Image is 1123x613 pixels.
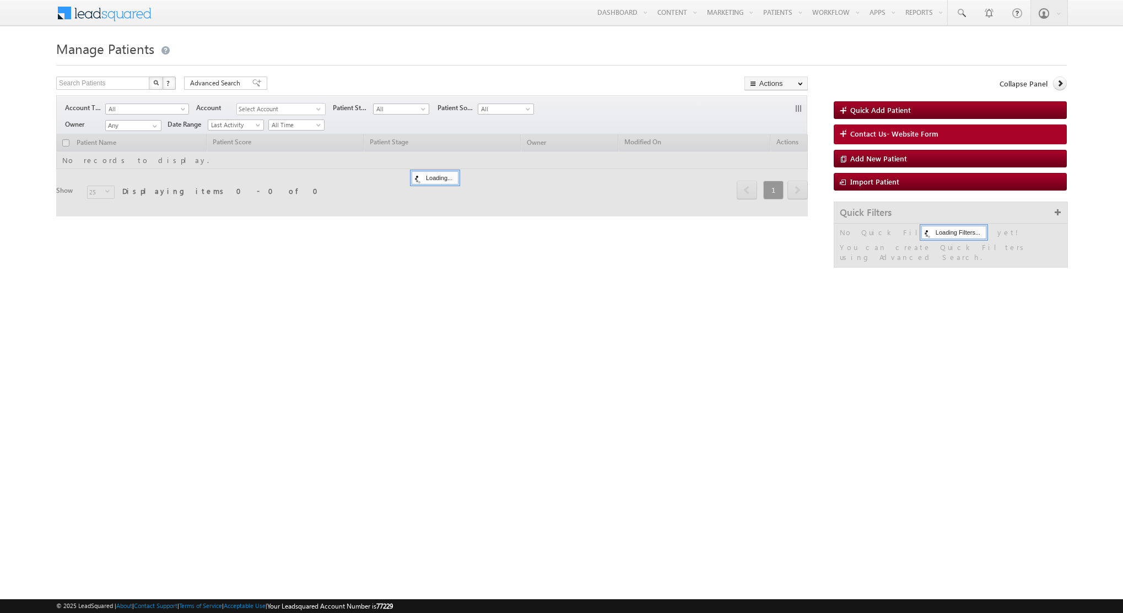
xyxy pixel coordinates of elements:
span: Account [196,103,236,113]
a: All [105,104,189,115]
a: Terms of Service [179,602,222,609]
span: Date Range [168,120,208,129]
span: All [374,104,426,114]
span: Patient Source [438,103,478,113]
span: Collapse Panel [1000,79,1048,89]
span: All [106,104,182,114]
span: All Time [269,120,321,130]
span: Last Activity [208,120,261,130]
a: Acceptable Use [224,602,266,609]
span: Patient Stage [333,103,373,113]
span: Quick Add Patient [850,105,911,115]
a: Contact Us- Website Form [834,124,1067,144]
span: Contact Us- Website Form [850,129,938,139]
button: ? [163,77,176,90]
button: Actions [744,77,808,90]
img: Search [153,80,159,85]
span: © 2025 LeadSquared | | | | | [56,601,393,611]
a: All Time [268,120,325,131]
div: Loading... [412,171,458,185]
a: Show All Items [147,121,160,132]
div: Loading Filters... [921,226,986,239]
span: Import Patient [850,177,899,186]
span: select [316,106,325,111]
span: Add New Patient [850,154,907,163]
span: Advanced Search [190,78,244,88]
a: About [116,602,132,609]
span: Your Leadsquared Account Number is [267,602,393,610]
span: Owner [65,120,105,129]
a: All [373,104,429,115]
a: Last Activity [208,120,264,131]
span: 77229 [376,602,393,610]
span: ? [166,78,171,88]
a: All [478,104,534,115]
span: Account Type [65,103,105,113]
div: Select Account [236,103,326,115]
input: Type to Search [105,120,161,131]
span: Manage Patients [56,40,154,57]
span: All [478,104,531,114]
span: Select Account [237,104,316,115]
a: Contact Support [134,602,177,609]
